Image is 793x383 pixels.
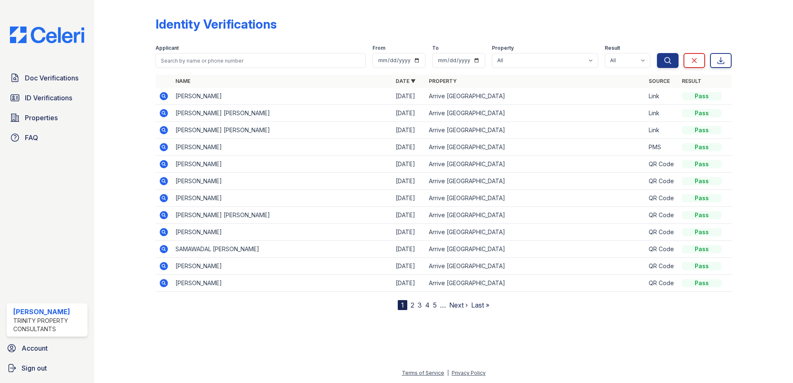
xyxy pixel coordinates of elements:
td: QR Code [645,156,679,173]
td: QR Code [645,207,679,224]
span: ID Verifications [25,93,72,103]
td: [DATE] [392,156,426,173]
a: Sign out [3,360,91,376]
td: [PERSON_NAME] [PERSON_NAME] [172,207,392,224]
td: [DATE] [392,241,426,258]
td: [PERSON_NAME] [172,258,392,275]
td: [DATE] [392,88,426,105]
td: [PERSON_NAME] [172,139,392,156]
td: [DATE] [392,173,426,190]
td: [DATE] [392,122,426,139]
td: [PERSON_NAME] [172,88,392,105]
td: Arrive [GEOGRAPHIC_DATA] [426,88,646,105]
div: Pass [682,177,722,185]
td: [PERSON_NAME] [PERSON_NAME] [172,122,392,139]
div: 1 [398,300,407,310]
a: Account [3,340,91,356]
td: [DATE] [392,275,426,292]
td: QR Code [645,173,679,190]
td: QR Code [645,258,679,275]
div: Pass [682,279,722,287]
td: Arrive [GEOGRAPHIC_DATA] [426,258,646,275]
img: CE_Logo_Blue-a8612792a0a2168367f1c8372b55b34899dd931a85d93a1a3d3e32e68fde9ad4.png [3,27,91,43]
input: Search by name or phone number [156,53,366,68]
label: Result [605,45,620,51]
label: Applicant [156,45,179,51]
td: [PERSON_NAME] [172,156,392,173]
a: Privacy Policy [452,370,486,376]
td: [PERSON_NAME] [172,190,392,207]
td: Arrive [GEOGRAPHIC_DATA] [426,275,646,292]
td: [DATE] [392,105,426,122]
span: Doc Verifications [25,73,78,83]
td: [PERSON_NAME] [172,224,392,241]
td: Arrive [GEOGRAPHIC_DATA] [426,105,646,122]
td: Link [645,105,679,122]
a: Date ▼ [396,78,416,84]
div: Trinity Property Consultants [13,317,84,333]
a: 2 [411,301,414,309]
a: 4 [425,301,430,309]
a: 3 [418,301,422,309]
td: Arrive [GEOGRAPHIC_DATA] [426,190,646,207]
td: Arrive [GEOGRAPHIC_DATA] [426,207,646,224]
span: … [440,300,446,310]
div: Pass [682,126,722,134]
td: Arrive [GEOGRAPHIC_DATA] [426,139,646,156]
div: | [447,370,449,376]
td: QR Code [645,224,679,241]
div: Identity Verifications [156,17,277,32]
div: Pass [682,262,722,270]
td: PMS [645,139,679,156]
td: [DATE] [392,190,426,207]
td: Arrive [GEOGRAPHIC_DATA] [426,156,646,173]
td: [DATE] [392,258,426,275]
a: Properties [7,109,88,126]
td: [DATE] [392,224,426,241]
td: Arrive [GEOGRAPHIC_DATA] [426,173,646,190]
span: Account [22,343,48,353]
span: FAQ [25,133,38,143]
td: Link [645,88,679,105]
td: QR Code [645,241,679,258]
div: Pass [682,194,722,202]
td: [DATE] [392,139,426,156]
a: ID Verifications [7,90,88,106]
td: [PERSON_NAME] [172,275,392,292]
td: [DATE] [392,207,426,224]
div: [PERSON_NAME] [13,307,84,317]
span: Properties [25,113,58,123]
a: Doc Verifications [7,70,88,86]
a: Name [175,78,190,84]
label: Property [492,45,514,51]
div: Pass [682,245,722,253]
span: Sign out [22,363,47,373]
a: Next › [449,301,468,309]
td: QR Code [645,190,679,207]
a: Last » [471,301,489,309]
div: Pass [682,143,722,151]
label: To [432,45,439,51]
a: Source [649,78,670,84]
td: Arrive [GEOGRAPHIC_DATA] [426,224,646,241]
td: Arrive [GEOGRAPHIC_DATA] [426,122,646,139]
td: SAMAWADAL [PERSON_NAME] [172,241,392,258]
div: Pass [682,228,722,236]
td: Arrive [GEOGRAPHIC_DATA] [426,241,646,258]
div: Pass [682,109,722,117]
td: [PERSON_NAME] [172,173,392,190]
td: QR Code [645,275,679,292]
a: Terms of Service [402,370,444,376]
a: Property [429,78,457,84]
div: Pass [682,211,722,219]
td: Link [645,122,679,139]
label: From [372,45,385,51]
a: FAQ [7,129,88,146]
a: 5 [433,301,437,309]
div: Pass [682,92,722,100]
div: Pass [682,160,722,168]
a: Result [682,78,701,84]
td: [PERSON_NAME] [PERSON_NAME] [172,105,392,122]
